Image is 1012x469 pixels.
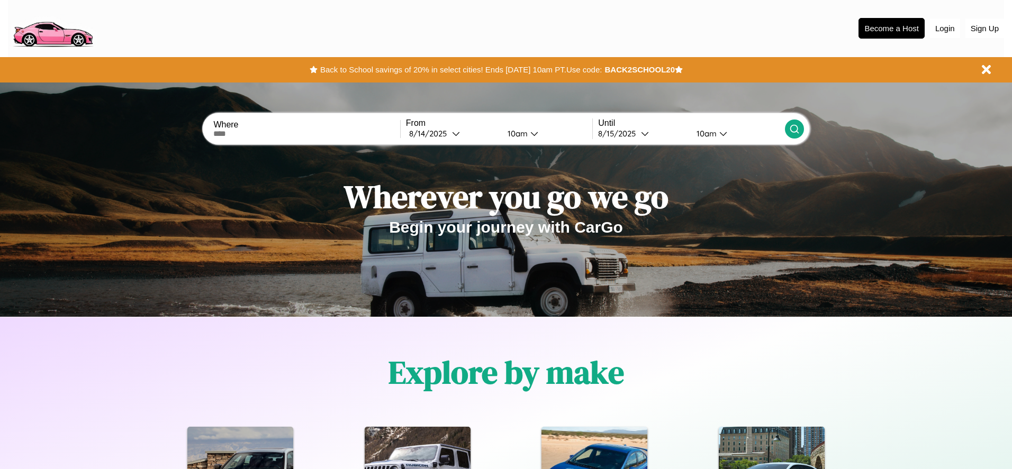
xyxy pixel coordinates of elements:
label: Until [598,118,784,128]
button: Back to School savings of 20% in select cities! Ends [DATE] 10am PT.Use code: [318,62,604,77]
button: Sign Up [965,19,1004,38]
label: From [406,118,592,128]
img: logo [8,5,97,50]
div: 10am [502,128,530,139]
button: 10am [688,128,784,139]
button: Become a Host [859,18,925,39]
button: 10am [499,128,592,139]
button: Login [930,19,960,38]
div: 10am [691,128,719,139]
div: 8 / 15 / 2025 [598,128,641,139]
h1: Explore by make [388,351,624,394]
button: 8/14/2025 [406,128,499,139]
div: 8 / 14 / 2025 [409,128,452,139]
b: BACK2SCHOOL20 [604,65,675,74]
label: Where [213,120,400,130]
